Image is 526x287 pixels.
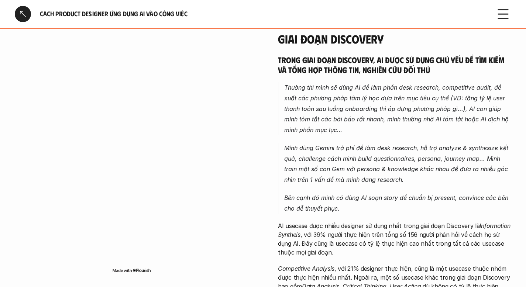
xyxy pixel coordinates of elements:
[278,32,511,46] h4: Giai đoạn Discovery
[284,194,510,212] em: Bên cạnh đó mình có dùng AI soạn story để chuẩn bị present, convince các bên cho dễ thuyết phục.
[278,265,334,272] em: Competitive Analysis
[15,44,248,266] iframe: Interactive or visual content
[278,222,512,238] em: Information Syntheis
[284,84,510,134] em: Thường thì mình sẽ dùng AI để làm phần desk research, competitive audit, đề xuất các phương pháp ...
[112,267,151,273] img: Made with Flourish
[278,55,511,75] h5: Trong giai đoạn Discovery, AI được sử dụng chủ yếu để tìm kiếm và tổng hợp thông tin, nghiên cứu ...
[278,221,511,257] p: AI usecase được nhiều designer sử dụng nhất trong giai đoạn Discovery là , với 39% người thực hiệ...
[284,144,510,183] em: Mình dùng Gemini trả phí để làm desk research, hỗ trợ analyze & synthesize kết quả, challenge các...
[40,10,486,18] h6: Cách Product Designer ứng dụng AI vào công việc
